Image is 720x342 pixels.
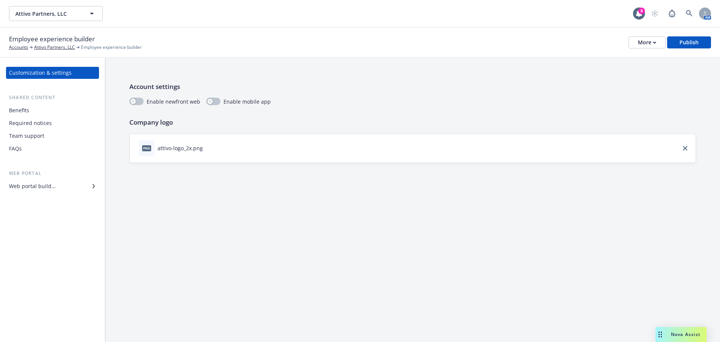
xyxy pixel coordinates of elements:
a: Web portal builder [6,180,99,192]
div: Benefits [9,104,29,116]
div: More [638,37,656,48]
button: More [628,36,666,48]
div: Shared content [6,94,99,101]
a: Benefits [6,104,99,116]
span: Enable newfront web [147,98,200,105]
span: Attivo Partners, LLC [15,10,80,18]
a: Required notices [6,117,99,129]
div: Web portal builder [9,180,55,192]
span: Nova Assist [671,331,700,337]
p: Company logo [129,118,696,127]
div: Team support [9,130,44,142]
div: attivo-logo_2x.png [157,144,203,152]
p: Account settings [129,82,696,92]
span: Employee experience builder [9,34,95,44]
div: Customization & settings [9,67,72,79]
span: Employee experience builder [81,44,142,51]
div: Publish [679,37,699,48]
a: Search [682,6,697,21]
a: close [681,144,690,153]
button: Nova Assist [655,327,706,342]
span: Enable mobile app [223,98,271,105]
a: Team support [6,130,99,142]
div: Web portal [6,170,99,177]
button: download file [206,144,212,152]
span: png [142,145,151,151]
button: Publish [667,36,711,48]
a: FAQs [6,143,99,155]
a: Customization & settings [6,67,99,79]
div: 9 [638,8,645,14]
a: Report a Bug [664,6,679,21]
div: FAQs [9,143,22,155]
a: Attivo Partners, LLC [34,44,75,51]
button: Attivo Partners, LLC [9,6,103,21]
a: Accounts [9,44,28,51]
a: Start snowing [647,6,662,21]
div: Drag to move [655,327,665,342]
div: Required notices [9,117,52,129]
